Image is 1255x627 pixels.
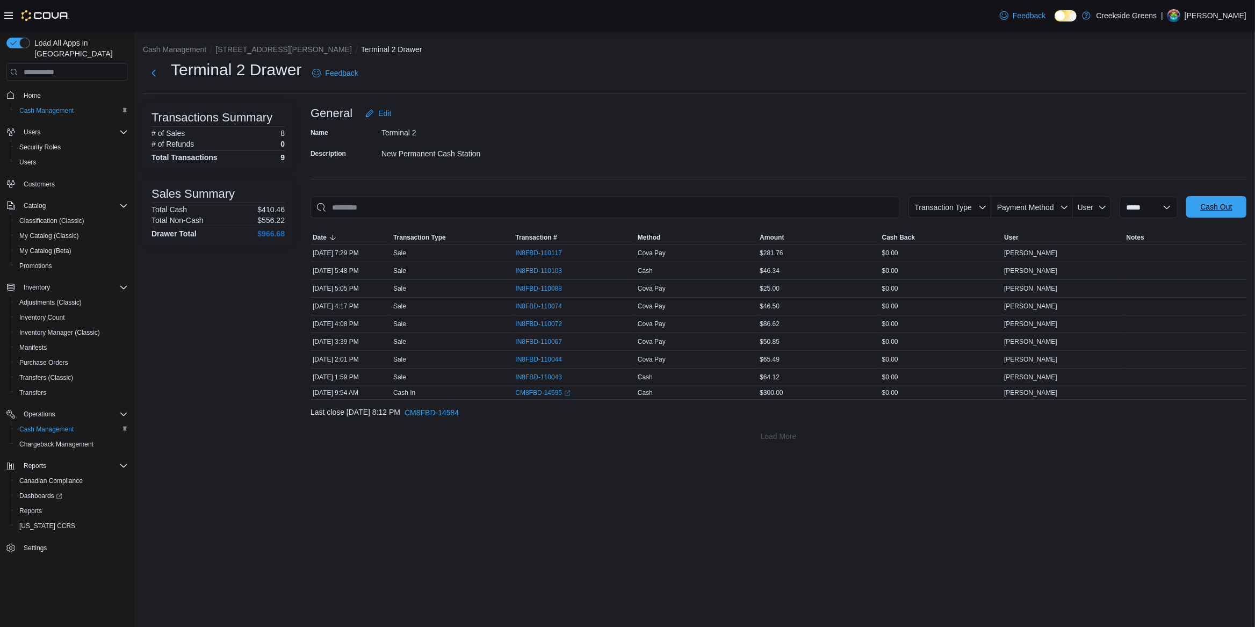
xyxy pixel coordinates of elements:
[11,437,132,452] button: Chargeback Management
[400,402,463,423] button: CM8FBD-14584
[19,358,68,367] span: Purchase Orders
[15,356,128,369] span: Purchase Orders
[15,474,87,487] a: Canadian Compliance
[880,300,1002,313] div: $0.00
[515,320,562,328] span: IN8FBD-110072
[638,249,666,257] span: Cova Pay
[515,302,562,311] span: IN8FBD-110074
[515,353,573,366] button: IN8FBD-110044
[15,229,83,242] a: My Catalog (Classic)
[11,340,132,355] button: Manifests
[19,158,36,167] span: Users
[311,197,900,218] input: This is a search bar. As you type, the results lower in the page will automatically filter.
[19,459,128,472] span: Reports
[515,337,562,346] span: IN8FBD-110067
[152,153,218,162] h4: Total Transactions
[308,62,362,84] a: Feedback
[15,141,128,154] span: Security Roles
[19,88,128,102] span: Home
[638,233,661,242] span: Method
[311,107,352,120] h3: General
[1004,320,1057,328] span: [PERSON_NAME]
[760,337,780,346] span: $50.85
[19,106,74,115] span: Cash Management
[1078,203,1094,212] span: User
[19,388,46,397] span: Transfers
[1096,9,1157,22] p: Creekside Greens
[393,249,406,257] p: Sale
[19,143,61,152] span: Security Roles
[361,103,395,124] button: Edit
[638,355,666,364] span: Cova Pay
[15,438,98,451] a: Chargeback Management
[11,243,132,258] button: My Catalog (Beta)
[19,373,73,382] span: Transfers (Classic)
[515,318,573,330] button: IN8FBD-110072
[280,129,285,138] p: 8
[2,280,132,295] button: Inventory
[515,371,573,384] button: IN8FBD-110043
[15,156,40,169] a: Users
[19,298,82,307] span: Adjustments (Classic)
[19,199,128,212] span: Catalog
[760,320,780,328] span: $86.62
[15,326,128,339] span: Inventory Manager (Classic)
[515,266,562,275] span: IN8FBD-110103
[880,335,1002,348] div: $0.00
[513,231,635,244] button: Transaction #
[19,440,93,449] span: Chargeback Management
[2,458,132,473] button: Reports
[15,104,128,117] span: Cash Management
[997,203,1054,212] span: Payment Method
[19,328,100,337] span: Inventory Manager (Classic)
[393,337,406,346] p: Sale
[996,5,1050,26] a: Feedback
[638,284,666,293] span: Cova Pay
[11,228,132,243] button: My Catalog (Classic)
[24,180,55,189] span: Customers
[564,390,571,397] svg: External link
[257,205,285,214] p: $410.46
[1004,249,1057,257] span: [PERSON_NAME]
[1004,373,1057,381] span: [PERSON_NAME]
[515,247,573,260] button: IN8FBD-110117
[15,341,51,354] a: Manifests
[1127,233,1144,242] span: Notes
[19,178,59,191] a: Customers
[24,128,40,136] span: Users
[880,247,1002,260] div: $0.00
[880,353,1002,366] div: $0.00
[391,231,513,244] button: Transaction Type
[11,488,132,503] a: Dashboards
[15,341,128,354] span: Manifests
[24,283,50,292] span: Inventory
[15,505,128,517] span: Reports
[15,489,128,502] span: Dashboards
[15,423,128,436] span: Cash Management
[758,231,879,244] button: Amount
[152,188,235,200] h3: Sales Summary
[11,213,132,228] button: Classification (Classic)
[880,264,1002,277] div: $0.00
[638,373,653,381] span: Cash
[19,177,128,191] span: Customers
[24,544,47,552] span: Settings
[393,388,415,397] p: Cash In
[760,233,784,242] span: Amount
[15,489,67,502] a: Dashboards
[760,388,783,397] span: $300.00
[15,438,128,451] span: Chargeback Management
[15,520,80,532] a: [US_STATE] CCRS
[21,10,69,21] img: Cova
[19,541,128,554] span: Settings
[880,282,1002,295] div: $0.00
[152,140,194,148] h6: # of Refunds
[15,244,128,257] span: My Catalog (Beta)
[15,356,73,369] a: Purchase Orders
[15,505,46,517] a: Reports
[311,247,391,260] div: [DATE] 7:29 PM
[11,103,132,118] button: Cash Management
[393,320,406,328] p: Sale
[19,408,60,421] button: Operations
[15,371,128,384] span: Transfers (Classic)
